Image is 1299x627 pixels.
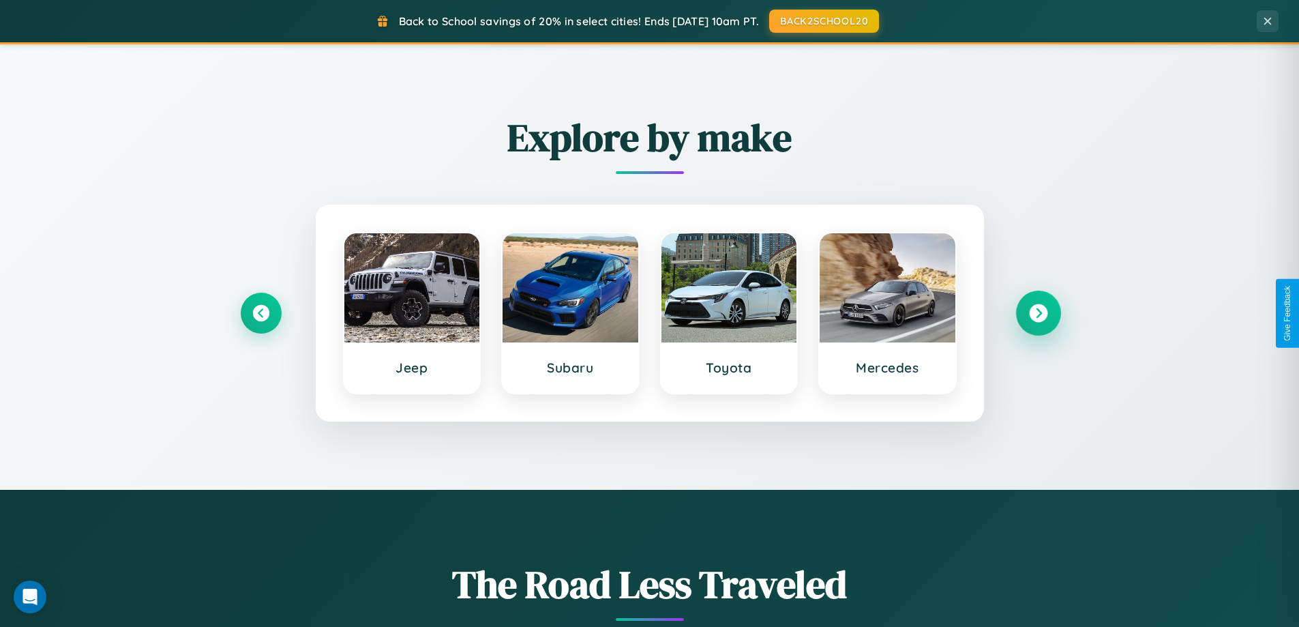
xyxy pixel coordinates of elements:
[769,10,879,33] button: BACK2SCHOOL20
[241,558,1059,611] h1: The Road Less Traveled
[833,360,942,376] h3: Mercedes
[358,360,466,376] h3: Jeep
[241,111,1059,164] h2: Explore by make
[14,581,46,613] div: Open Intercom Messenger
[675,360,783,376] h3: Toyota
[399,14,759,28] span: Back to School savings of 20% in select cities! Ends [DATE] 10am PT.
[516,360,625,376] h3: Subaru
[1283,286,1292,341] div: Give Feedback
